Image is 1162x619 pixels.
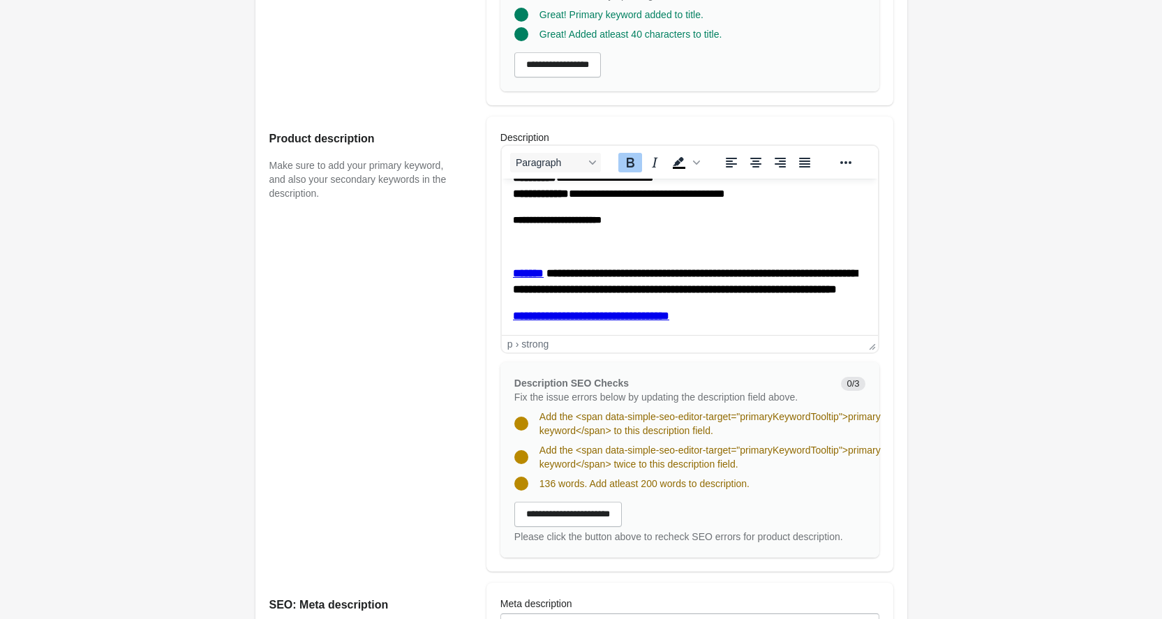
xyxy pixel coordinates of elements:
[514,378,629,389] span: Description SEO Checks
[863,336,878,352] div: Press the Up and Down arrow keys to resize the editor.
[502,179,878,335] iframe: Rich Text Area
[539,411,881,436] span: Add the <span data-simple-seo-editor-target="primaryKeywordTooltip">primary keyword</span> to thi...
[643,153,666,172] button: Italic
[486,117,893,572] div: Description
[269,597,459,613] h2: SEO: Meta description
[720,153,743,172] button: Align left
[516,338,519,350] div: ›
[834,153,858,172] button: Reveal or hide additional toolbar items
[269,158,459,200] p: Make sure to add your primary keyword, and also your secondary keywords in the description.
[507,338,513,350] div: p
[269,130,459,147] h2: Product description
[539,29,722,40] span: Great! Added atleast 40 characters to title.
[744,153,768,172] button: Align center
[667,153,702,172] div: Background color
[793,153,817,172] button: Justify
[521,338,549,350] div: strong
[514,390,830,404] p: Fix the issue errors below by updating the description field above.
[514,530,865,544] div: Please click the button above to recheck SEO errors for product description.
[539,9,703,20] span: Great! Primary keyword added to title.
[539,445,881,470] span: Add the <span data-simple-seo-editor-target="primaryKeywordTooltip">primary keyword</span> twice ...
[841,377,865,391] span: 0/3
[539,478,750,489] span: 136 words. Add atleast 200 words to description.
[618,153,642,172] button: Bold
[500,597,572,611] label: Meta description
[516,157,584,168] span: Paragraph
[768,153,792,172] button: Align right
[510,153,601,172] button: Blocks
